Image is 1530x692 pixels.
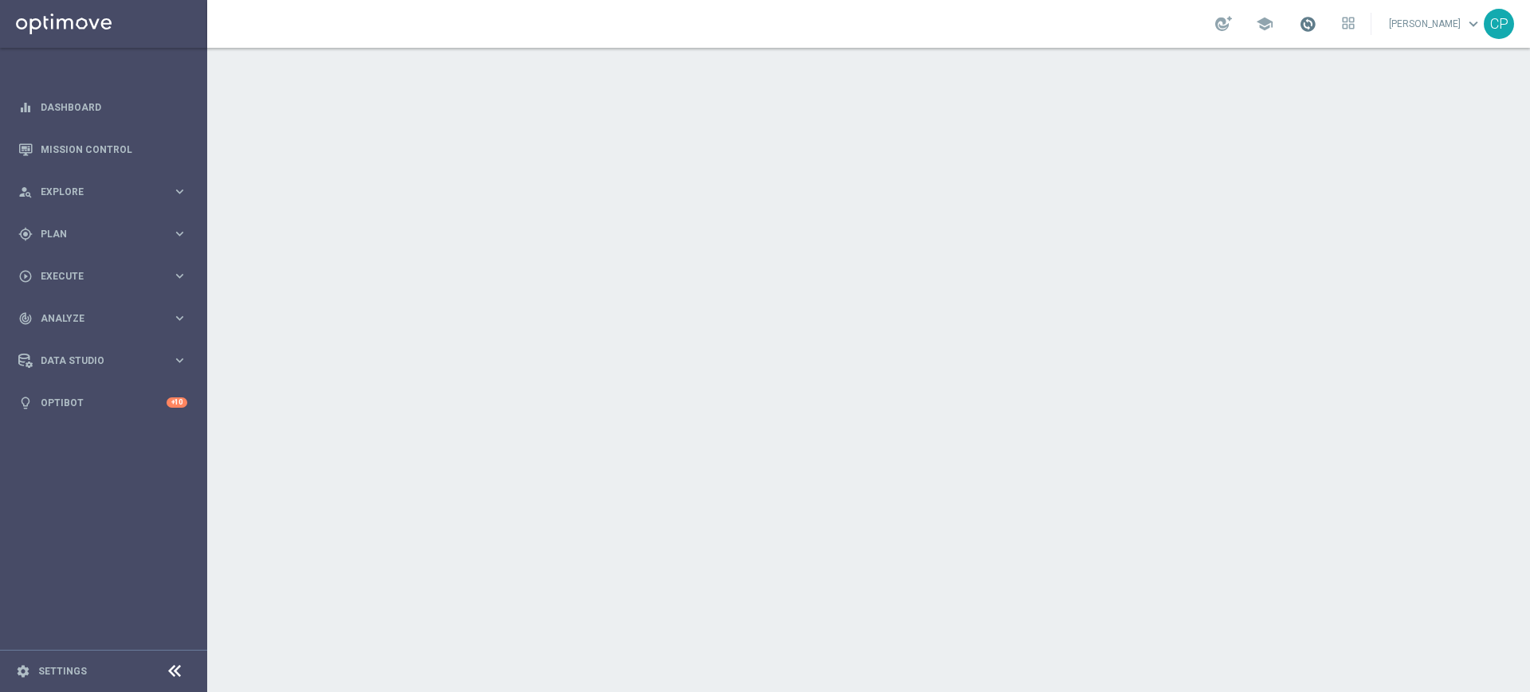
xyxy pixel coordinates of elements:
[172,311,187,326] i: keyboard_arrow_right
[18,227,33,241] i: gps_fixed
[18,185,172,199] div: Explore
[41,381,167,424] a: Optibot
[1484,9,1514,39] div: CP
[1387,12,1484,36] a: [PERSON_NAME]keyboard_arrow_down
[1465,15,1482,33] span: keyboard_arrow_down
[18,354,172,368] div: Data Studio
[41,229,172,239] span: Plan
[41,314,172,323] span: Analyze
[41,272,172,281] span: Execute
[172,184,187,199] i: keyboard_arrow_right
[18,143,188,156] button: Mission Control
[172,353,187,368] i: keyboard_arrow_right
[41,356,172,366] span: Data Studio
[18,86,187,128] div: Dashboard
[18,270,188,283] button: play_circle_outline Execute keyboard_arrow_right
[172,268,187,283] i: keyboard_arrow_right
[18,381,187,424] div: Optibot
[18,354,188,367] button: Data Studio keyboard_arrow_right
[18,269,172,283] div: Execute
[18,101,188,114] button: equalizer Dashboard
[172,226,187,241] i: keyboard_arrow_right
[18,185,33,199] i: person_search
[18,311,172,326] div: Analyze
[18,100,33,115] i: equalizer
[18,397,188,409] button: lightbulb Optibot +10
[38,667,87,676] a: Settings
[1256,15,1273,33] span: school
[18,186,188,198] button: person_search Explore keyboard_arrow_right
[167,397,187,408] div: +10
[18,128,187,170] div: Mission Control
[18,228,188,240] button: gps_fixed Plan keyboard_arrow_right
[41,128,187,170] a: Mission Control
[18,396,33,410] i: lightbulb
[18,312,188,325] button: track_changes Analyze keyboard_arrow_right
[16,664,30,678] i: settings
[41,187,172,197] span: Explore
[18,227,172,241] div: Plan
[18,269,33,283] i: play_circle_outline
[18,311,33,326] i: track_changes
[41,86,187,128] a: Dashboard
